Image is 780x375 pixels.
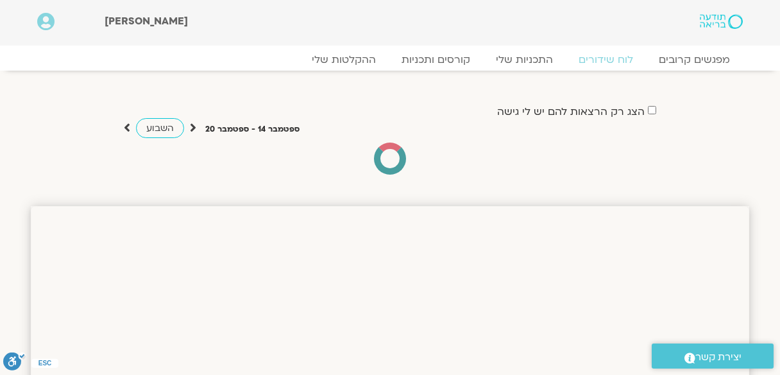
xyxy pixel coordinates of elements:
[646,53,743,66] a: מפגשים קרובים
[37,53,743,66] nav: Menu
[695,349,742,366] span: יצירת קשר
[105,14,188,28] span: [PERSON_NAME]
[566,53,646,66] a: לוח שידורים
[389,53,483,66] a: קורסים ותכניות
[205,123,300,136] p: ספטמבר 14 - ספטמבר 20
[299,53,389,66] a: ההקלטות שלי
[497,106,645,118] label: הצג רק הרצאות להם יש לי גישה
[136,118,184,138] a: השבוע
[483,53,566,66] a: התכניות שלי
[146,122,174,134] span: השבוע
[652,344,774,369] a: יצירת קשר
